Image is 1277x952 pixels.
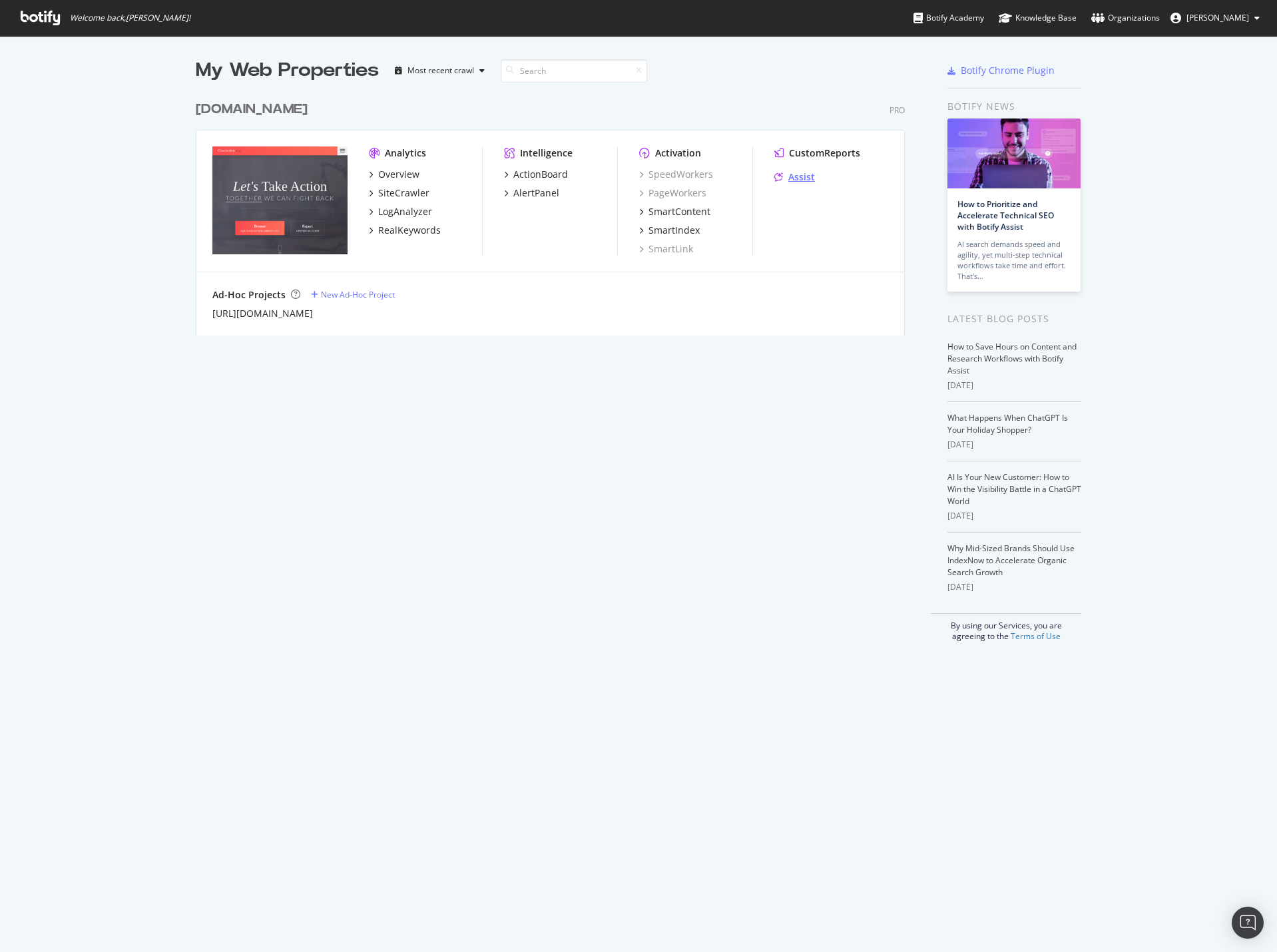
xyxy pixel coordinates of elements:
[520,146,573,160] div: Intelligence
[212,288,286,302] div: Ad-Hoc Projects
[196,84,915,336] div: grid
[70,13,190,23] span: Welcome back, [PERSON_NAME] !
[947,412,1068,435] a: What Happens When ChatGPT Is Your Holiday Shopper?
[378,205,432,218] div: LogAnalyzer
[378,224,441,237] div: RealKeywords
[1186,12,1249,23] span: Patrick Hanan
[655,146,701,160] div: Activation
[947,543,1075,578] a: Why Mid-Sized Brands Should Use IndexNow to Accelerate Organic Search Growth
[1011,630,1061,642] a: Terms of Use
[774,170,815,184] a: Assist
[947,510,1081,522] div: [DATE]
[378,168,419,181] div: Overview
[369,205,432,218] a: LogAnalyzer
[639,205,710,218] a: SmartContent
[890,105,905,116] div: Pro
[513,168,568,181] div: ActionBoard
[501,59,647,83] input: Search
[369,186,429,200] a: SiteCrawler
[774,146,860,160] a: CustomReports
[378,186,429,200] div: SiteCrawler
[639,224,700,237] a: SmartIndex
[947,379,1081,391] div: [DATE]
[789,146,860,160] div: CustomReports
[648,205,710,218] div: SmartContent
[947,99,1081,114] div: Botify news
[369,224,441,237] a: RealKeywords
[513,186,559,200] div: AlertPanel
[196,57,379,84] div: My Web Properties
[961,64,1055,77] div: Botify Chrome Plugin
[947,119,1081,188] img: How to Prioritize and Accelerate Technical SEO with Botify Assist
[389,60,490,81] button: Most recent crawl
[1160,7,1270,29] button: [PERSON_NAME]
[385,146,426,160] div: Analytics
[407,67,474,75] div: Most recent crawl
[212,146,348,254] img: classaction.org
[212,307,313,320] a: [URL][DOMAIN_NAME]
[311,289,395,300] a: New Ad-Hoc Project
[999,11,1077,25] div: Knowledge Base
[648,224,700,237] div: SmartIndex
[788,170,815,184] div: Assist
[947,341,1077,376] a: How to Save Hours on Content and Research Workflows with Botify Assist
[639,186,706,200] a: PageWorkers
[321,289,395,300] div: New Ad-Hoc Project
[504,168,568,181] a: ActionBoard
[947,439,1081,451] div: [DATE]
[931,613,1081,642] div: By using our Services, you are agreeing to the
[913,11,984,25] div: Botify Academy
[957,198,1054,232] a: How to Prioritize and Accelerate Technical SEO with Botify Assist
[947,581,1081,593] div: [DATE]
[1091,11,1160,25] div: Organizations
[504,186,559,200] a: AlertPanel
[196,100,308,119] div: [DOMAIN_NAME]
[639,168,713,181] a: SpeedWorkers
[196,100,313,119] a: [DOMAIN_NAME]
[947,312,1081,326] div: Latest Blog Posts
[369,168,419,181] a: Overview
[1232,907,1264,939] div: Open Intercom Messenger
[957,239,1071,282] div: AI search demands speed and agility, yet multi-step technical workflows take time and effort. Tha...
[639,242,693,256] a: SmartLink
[947,64,1055,77] a: Botify Chrome Plugin
[947,471,1081,507] a: AI Is Your New Customer: How to Win the Visibility Battle in a ChatGPT World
